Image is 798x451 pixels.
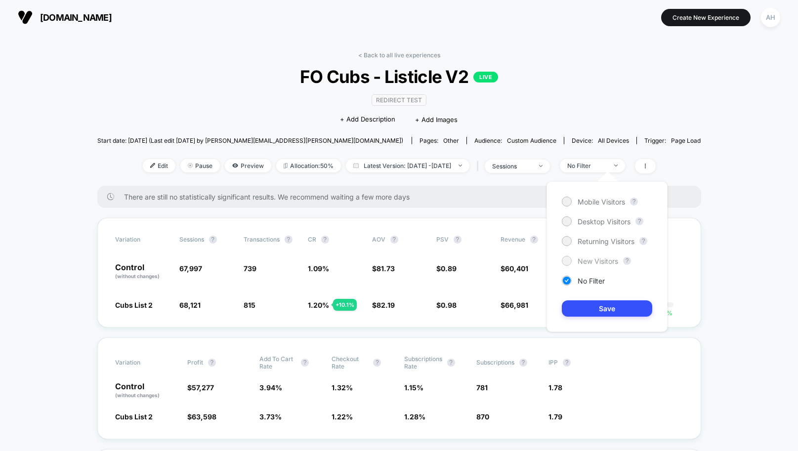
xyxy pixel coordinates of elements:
span: 1.79 [548,412,562,421]
span: Latest Version: [DATE] - [DATE] [346,159,469,172]
span: (without changes) [115,273,160,279]
img: end [459,164,462,166]
span: 60,401 [505,264,528,273]
span: 68,121 [179,301,201,309]
button: Create New Experience [661,9,751,26]
span: Mobile Visitors [578,198,625,206]
span: 739 [244,264,256,273]
span: 781 [476,383,488,392]
span: $ [436,264,457,273]
button: ? [373,359,381,367]
span: Pause [180,159,220,172]
span: 81.73 [377,264,395,273]
img: end [188,163,193,168]
button: ? [639,237,647,245]
span: FO Cubs - Listicle V2 [127,66,671,87]
span: 3.73 % [259,412,282,421]
button: ? [321,236,329,244]
span: CR [308,236,316,243]
span: Start date: [DATE] (Last edit [DATE] by [PERSON_NAME][EMAIL_ADDRESS][PERSON_NAME][DOMAIN_NAME]) [97,137,403,144]
span: Preview [225,159,271,172]
button: ? [390,236,398,244]
span: Page Load [671,137,701,144]
div: AH [761,8,780,27]
span: 0.89 [441,264,457,273]
span: Custom Audience [507,137,556,144]
span: Variation [115,355,169,370]
div: sessions [492,163,532,170]
button: [DOMAIN_NAME] [15,9,115,25]
span: 66,981 [505,301,528,309]
button: ? [519,359,527,367]
img: edit [150,163,155,168]
span: There are still no statistically significant results. We recommend waiting a few more days [124,193,681,201]
span: 1.22 % [332,412,353,421]
span: 1.20 % [308,301,329,309]
div: No Filter [567,162,607,169]
span: Cubs List 2 [115,412,153,421]
span: $ [372,264,395,273]
img: end [539,165,543,167]
div: Trigger: [644,137,701,144]
span: Returning Visitors [578,237,634,246]
span: $ [436,301,457,309]
div: Audience: [474,137,556,144]
span: PSV [436,236,449,243]
button: ? [208,359,216,367]
span: $ [372,301,395,309]
span: $ [187,412,216,421]
a: < Back to all live experiences [358,51,440,59]
span: Transactions [244,236,280,243]
div: + 10.1 % [333,299,357,311]
span: 1.78 [548,383,562,392]
span: Device: [564,137,636,144]
span: 870 [476,412,489,421]
img: calendar [353,163,359,168]
span: Allocation: 50% [276,159,341,172]
span: 67,997 [179,264,202,273]
span: Subscriptions [476,359,514,366]
span: Edit [143,159,175,172]
span: Add To Cart Rate [259,355,296,370]
button: Save [562,300,652,317]
button: ? [285,236,293,244]
button: ? [454,236,462,244]
span: Revenue [501,236,525,243]
span: + Add Description [340,115,395,124]
span: 57,277 [192,383,214,392]
span: (without changes) [115,392,160,398]
span: Profit [187,359,203,366]
span: 1.15 % [404,383,423,392]
button: ? [563,359,571,367]
p: Control [115,263,169,280]
span: 1.28 % [404,412,425,421]
p: Control [115,382,177,399]
span: Checkout Rate [332,355,368,370]
button: ? [530,236,538,244]
img: end [614,164,618,166]
span: 3.94 % [259,383,282,392]
span: Cubs List 2 [115,301,153,309]
span: Subscriptions Rate [404,355,442,370]
p: LIVE [473,72,498,82]
span: | [474,159,485,173]
span: Sessions [179,236,204,243]
span: 1.09 % [308,264,329,273]
button: ? [630,198,638,205]
button: AH [758,7,783,28]
span: all devices [598,137,629,144]
img: rebalance [284,163,288,168]
span: Variation [115,236,169,244]
span: other [443,137,459,144]
button: ? [623,257,631,265]
span: $ [187,383,214,392]
span: $ [501,264,528,273]
span: 0.98 [441,301,457,309]
span: IPP [548,359,558,366]
button: ? [209,236,217,244]
span: Desktop Visitors [578,217,630,226]
span: 63,598 [192,412,216,421]
span: Redirect Test [372,94,426,106]
span: $ [501,301,528,309]
span: No Filter [578,277,605,285]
